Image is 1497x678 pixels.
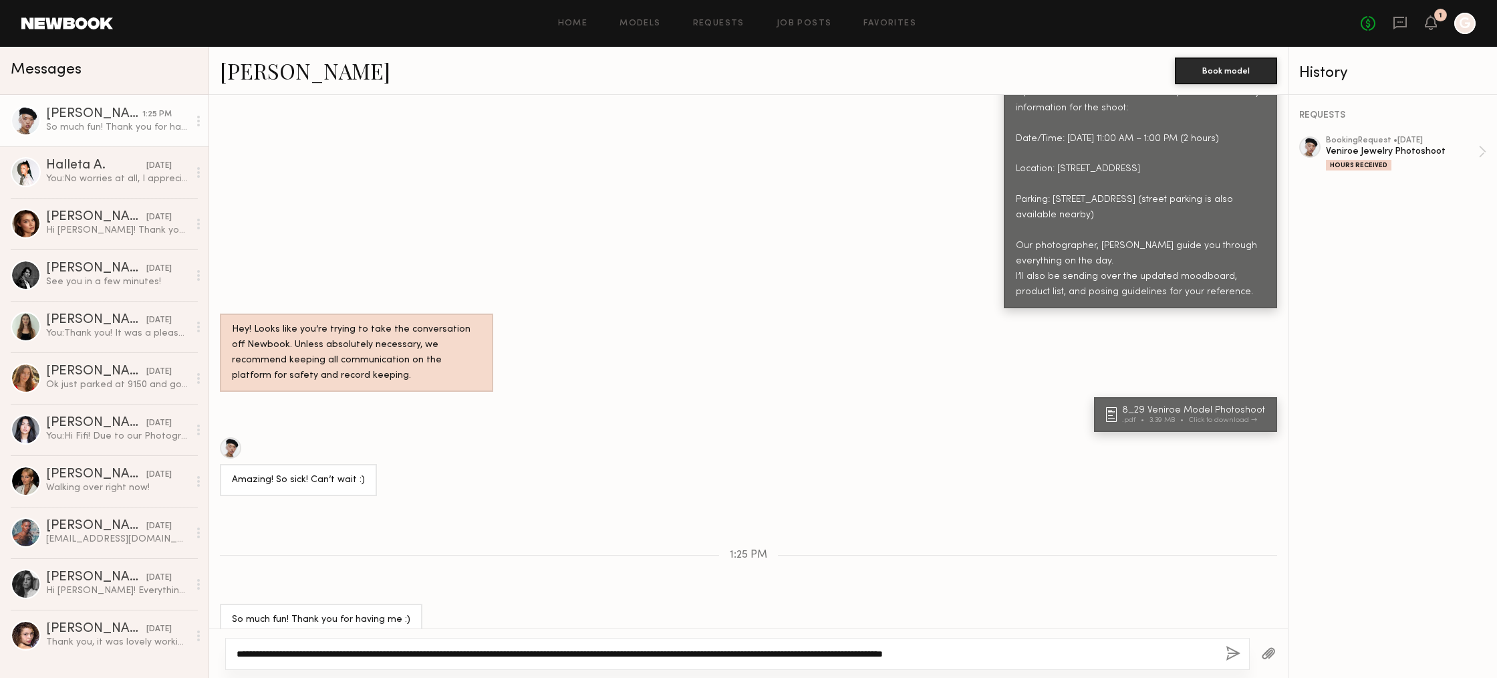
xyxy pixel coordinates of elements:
a: Home [558,19,588,28]
div: Hi, we don’t have a formal call sheet, but here’s the key information for the shoot: Date/Time: [... [1016,86,1265,300]
a: Requests [693,19,744,28]
div: [PERSON_NAME] [46,365,146,378]
div: [PERSON_NAME] [46,623,146,636]
div: .pdf [1122,417,1149,424]
div: You: No worries at all, I appreciate you letting me know. Take care [46,173,188,185]
div: [DATE] [146,623,172,636]
div: [EMAIL_ADDRESS][DOMAIN_NAME] [46,533,188,546]
div: [DATE] [146,314,172,327]
a: Models [620,19,660,28]
div: Halleta A. [46,159,146,173]
div: [DATE] [146,160,172,173]
div: Veniroe Jewelry Photoshoot [1326,145,1478,158]
div: 3.39 MB [1149,417,1189,424]
div: [DATE] [146,572,172,584]
div: [DATE] [146,469,172,481]
div: Ok just parked at 9150 and going to walk over [46,378,188,391]
div: booking Request • [DATE] [1326,136,1478,145]
a: G [1454,13,1476,34]
div: [PERSON_NAME] [46,262,146,275]
div: See you in a few minutes! [46,275,188,288]
span: 1:25 PM [730,550,767,561]
div: History [1299,66,1486,81]
div: [DATE] [146,263,172,275]
div: [PERSON_NAME] [46,571,146,584]
div: So much fun! Thank you for having me :) [232,612,410,628]
div: 1:25 PM [142,108,172,121]
div: [PERSON_NAME] [46,468,146,481]
div: REQUESTS [1299,111,1486,120]
span: Messages [11,62,82,78]
div: Walking over right now! [46,481,188,494]
div: Hours Received [1326,160,1391,171]
div: [DATE] [146,366,172,378]
a: Job Posts [777,19,832,28]
div: Thank you, it was lovely working together and have a great day! [46,636,188,649]
div: [PERSON_NAME] [46,520,146,533]
div: [PERSON_NAME] [46,417,146,430]
div: [PERSON_NAME] [46,211,146,224]
div: Hey! Looks like you’re trying to take the conversation off Newbook. Unless absolutely necessary, ... [232,322,481,384]
div: Click to download [1189,417,1257,424]
div: You: Thank you! It was a pleasure working with you as well. [46,327,188,340]
button: Book model [1175,58,1277,84]
a: Book model [1175,64,1277,76]
div: [DATE] [146,211,172,224]
div: Hi [PERSON_NAME]! Thank you so much for letting me know and I hope to work with you in the future 🤍 [46,224,188,237]
a: 8_29 Veniroe Model Photoshoot.pdf3.39 MBClick to download [1106,406,1269,424]
a: Favorites [863,19,916,28]
div: You: Hi Fifi! Due to our Photographer changing schedule, we will have to reschedule our shoot! I ... [46,430,188,443]
div: [DATE] [146,417,172,430]
div: [DATE] [146,520,172,533]
a: bookingRequest •[DATE]Veniroe Jewelry PhotoshootHours Received [1326,136,1486,171]
div: 1 [1439,12,1442,19]
div: So much fun! Thank you for having me :) [46,121,188,134]
div: 8_29 Veniroe Model Photoshoot [1122,406,1269,415]
div: Hi [PERSON_NAME]! Everything looks good 😊 I don’t think I have a plain long sleeve white shirt th... [46,584,188,597]
div: [PERSON_NAME] [46,314,146,327]
a: [PERSON_NAME] [220,56,390,85]
div: Amazing! So sick! Can’t wait :) [232,473,365,488]
div: [PERSON_NAME] [46,108,142,121]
